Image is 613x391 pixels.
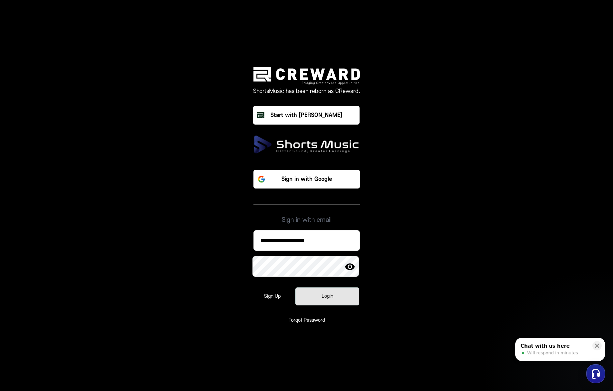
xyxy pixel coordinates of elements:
img: ShortsMusic [253,135,360,154]
img: creward logo [253,67,360,85]
a: Home [2,211,44,228]
p: Sign in with Google [281,175,332,183]
button: Login [295,287,359,305]
a: Settings [86,211,128,228]
p: ShortsMusic has been reborn as CReward. [253,87,360,95]
span: Messages [55,221,75,227]
span: Settings [98,221,115,226]
a: Sign Up [255,288,290,305]
img: eye [345,261,355,272]
div: Sign in with email [253,204,360,225]
span: Home [17,221,29,226]
button: Start with [PERSON_NAME] [253,106,360,125]
a: Forgot Password [288,317,325,323]
button: Sign in with Google [253,170,360,189]
div: Start with [PERSON_NAME] [270,111,342,119]
div: Login [305,293,350,300]
a: Messages [44,211,86,228]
